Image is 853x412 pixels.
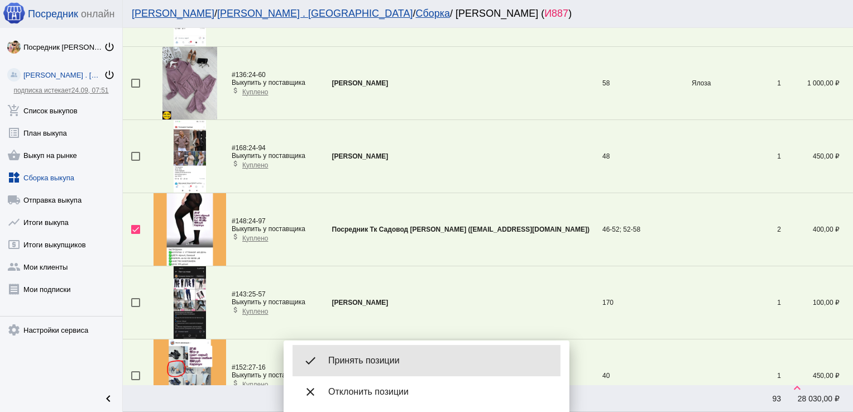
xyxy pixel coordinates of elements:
td: 100,00 ₽ [781,266,853,339]
img: n8G1wn.jpg [154,339,226,412]
span: онлайн [81,8,114,20]
mat-icon: local_shipping [7,193,21,207]
b: [PERSON_NAME] [332,299,389,306]
span: 27-16 [232,363,266,371]
span: Принять позиции [328,355,552,366]
div: Посредник [PERSON_NAME] [PERSON_NAME] [23,43,104,51]
mat-icon: add_shopping_cart [7,104,21,117]
mat-icon: keyboard_arrow_up [790,381,804,395]
span: Куплено [242,161,268,169]
div: 46-52; 52-58 [602,226,647,233]
span: 24-60 [232,71,266,79]
mat-icon: attach_money [232,87,239,94]
span: #143: [232,290,248,298]
img: wBvy8R.jpg [174,120,207,193]
mat-icon: power_settings_new [104,41,115,52]
mat-icon: power_settings_new [104,69,115,80]
mat-icon: list_alt [7,126,21,140]
span: И887 [544,8,568,19]
mat-icon: group [7,260,21,274]
img: apple-icon-60x60.png [3,2,25,24]
td: 1 000,00 ₽ [781,47,853,120]
span: 24-97 [232,217,266,225]
div: Выкупить у поставщика [232,152,305,160]
span: Куплено [242,308,268,315]
span: #136: [232,71,248,79]
span: #152: [232,363,248,371]
span: Куплено [242,381,268,389]
div: 48 [602,152,647,160]
img: in135J.jpg [174,266,207,339]
div: Выкупить у поставщика [232,225,305,233]
img: IkvLxw.jpg [162,47,217,119]
a: [PERSON_NAME] . [GEOGRAPHIC_DATA] [217,8,413,19]
mat-icon: done [301,352,319,370]
img: community_200.png [7,68,21,82]
img: G3OqJe.jpg [154,193,226,266]
td: 1 [747,266,781,339]
mat-icon: receipt [7,282,21,296]
b: Посредник Тк Садовод [PERSON_NAME] ([EMAIL_ADDRESS][DOMAIN_NAME]) [332,226,590,233]
mat-icon: attach_money [232,233,239,241]
span: 24-94 [232,144,266,152]
div: 170 [602,299,647,306]
td: 1 [747,120,781,193]
mat-icon: attach_money [232,379,239,387]
div: Выкупить у поставщика [232,79,305,87]
span: 24.09, 07:51 [71,87,109,94]
mat-icon: close [301,383,319,401]
div: Выкупить у поставщика [232,298,305,306]
div: [PERSON_NAME] . [GEOGRAPHIC_DATA] [23,71,104,79]
mat-icon: settings [7,323,21,337]
mat-icon: attach_money [232,306,239,314]
td: 93 [747,385,781,412]
b: [PERSON_NAME] [332,152,389,160]
td: 1 [747,47,781,120]
mat-icon: widgets [7,171,21,184]
div: Выкупить у поставщика [232,371,305,379]
span: Отклонить позиции [328,386,552,397]
td: 2 [747,193,781,266]
mat-icon: chevron_left [102,392,115,405]
mat-icon: shopping_basket [7,148,21,162]
td: 28 030,00 ₽ [781,385,853,412]
span: Посредник [28,8,78,20]
td: 450,00 ₽ [781,120,853,193]
mat-icon: attach_money [232,160,239,167]
div: 40 [602,372,647,380]
a: подписка истекает24.09, 07:51 [13,87,108,94]
img: klfIT1i2k3saJfNGA6XPqTU7p5ZjdXiiDsm8fFA7nihaIQp9Knjm0Fohy3f__4ywE27KCYV1LPWaOQBexqZpekWk.jpg [7,40,21,54]
div: 58 [602,79,647,87]
b: [PERSON_NAME] [332,79,389,87]
div: / / / [PERSON_NAME] ( ) [132,8,833,20]
span: #168: [232,144,248,152]
span: Куплено [242,234,268,242]
span: 25-57 [232,290,266,298]
span: #148: [232,217,248,225]
td: 400,00 ₽ [781,193,853,266]
span: Куплено [242,88,268,96]
a: [PERSON_NAME] [132,8,214,19]
mat-icon: show_chart [7,215,21,229]
app-description-cutted: Ялоза [692,79,747,87]
mat-icon: local_atm [7,238,21,251]
a: Сборка [415,8,450,19]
